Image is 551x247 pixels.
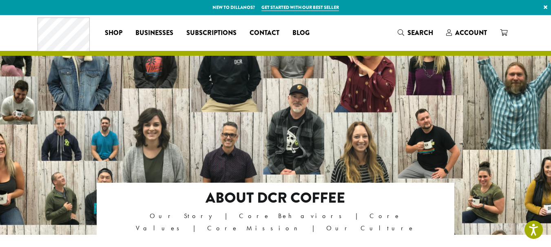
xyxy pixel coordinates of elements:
[261,4,339,11] a: Get started with our best seller
[391,26,440,39] a: Search
[292,28,310,38] span: Blog
[132,189,419,207] h2: About DCR Coffee
[135,28,173,38] span: Businesses
[98,26,129,39] a: Shop
[105,28,122,38] span: Shop
[455,28,487,37] span: Account
[132,210,419,234] p: Our Story | Core Behaviors | Core Values | Core Mission | Our Culture
[186,28,237,38] span: Subscriptions
[407,28,433,37] span: Search
[250,28,279,38] span: Contact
